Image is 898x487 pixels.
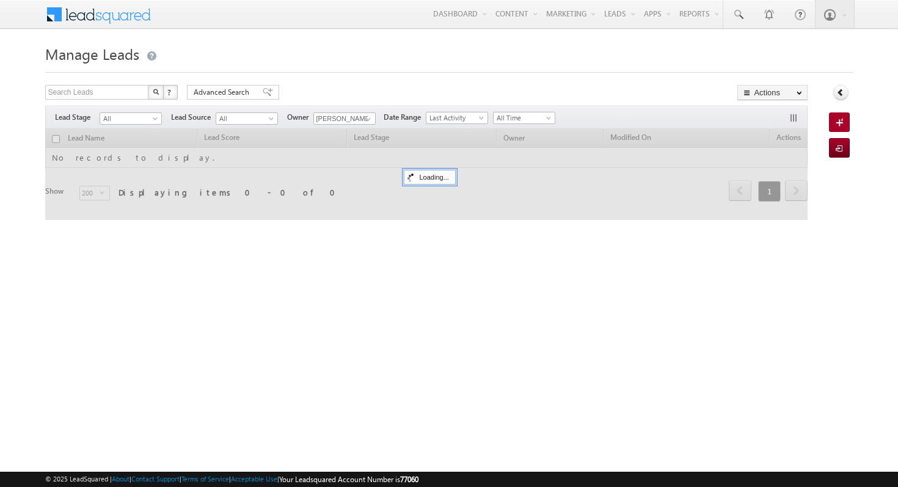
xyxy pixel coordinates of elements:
span: Lead Source [171,112,216,123]
span: © 2025 LeadSquared | | | | | [45,474,418,485]
a: All Time [493,112,555,124]
span: All Time [494,112,552,123]
a: All [216,112,278,125]
span: Owner [287,112,313,123]
a: All [100,112,162,125]
a: Last Activity [426,112,488,124]
button: Actions [737,85,808,100]
span: Lead Stage [55,112,100,123]
button: ? [163,85,178,100]
a: Terms of Service [181,475,229,483]
span: Manage Leads [45,44,139,64]
span: All [216,113,274,124]
img: Search [153,89,159,95]
span: 77060 [400,475,418,484]
a: About [112,475,130,483]
input: Type to Search [313,112,376,125]
span: Date Range [384,112,426,123]
a: Acceptable Use [231,475,277,483]
div: Loading... [404,170,456,185]
a: Contact Support [131,475,180,483]
a: Show All Items [359,113,374,125]
span: Your Leadsquared Account Number is [279,475,418,484]
span: Advanced Search [194,87,253,98]
span: Last Activity [426,112,484,123]
span: All [100,113,158,124]
span: ? [167,87,173,97]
